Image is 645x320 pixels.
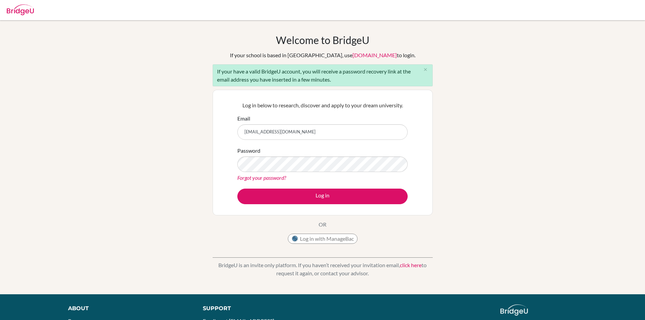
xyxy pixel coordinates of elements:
img: logo_white@2x-f4f0deed5e89b7ecb1c2cc34c3e3d731f90f0f143d5ea2071677605dd97b5244.png [500,304,528,316]
img: Bridge-U [7,4,34,15]
p: Log in below to research, discover and apply to your dream university. [237,101,408,109]
a: click here [400,262,422,268]
div: About [68,304,188,313]
div: If your school is based in [GEOGRAPHIC_DATA], use to login. [230,51,415,59]
p: OR [319,220,326,229]
button: Log in with ManageBac [288,234,358,244]
label: Email [237,114,250,123]
h1: Welcome to BridgeU [276,34,369,46]
a: [DOMAIN_NAME] [352,52,397,58]
a: Forgot your password? [237,174,286,181]
div: Support [203,304,315,313]
label: Password [237,147,260,155]
div: If your have a valid BridgeU account, you will receive a password recovery link at the email addr... [213,64,433,86]
p: BridgeU is an invite only platform. If you haven’t received your invitation email, to request it ... [213,261,433,277]
i: close [423,67,428,72]
button: Close [419,65,432,75]
button: Log in [237,189,408,204]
